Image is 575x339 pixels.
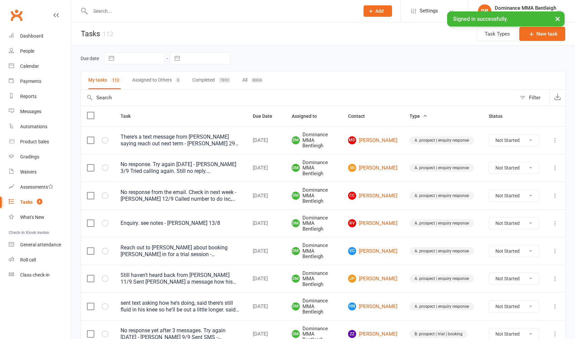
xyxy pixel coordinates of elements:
[348,192,397,200] a: CC[PERSON_NAME]
[529,94,540,102] div: Filter
[348,275,356,283] span: JP
[348,192,356,200] span: CC
[348,219,356,227] span: RV
[292,330,300,338] span: DM
[292,247,300,255] span: DM
[253,221,280,226] div: [DATE]
[292,298,336,315] span: Dominance MMA Bentleigh
[253,113,280,119] span: Due Date
[519,27,565,41] button: New task
[20,184,53,190] div: Assessments
[20,33,43,39] div: Dashboard
[292,302,300,310] span: DM
[20,154,39,159] div: Gradings
[121,220,241,227] div: Enquiry. see notes - [PERSON_NAME] 13/8
[375,8,384,14] span: Add
[348,112,372,120] button: Contact
[292,275,300,283] span: DM
[9,119,71,134] a: Automations
[175,77,181,83] div: 0
[88,6,355,16] input: Search...
[71,22,113,45] h1: Tasks
[20,199,33,205] div: Tasks
[489,112,510,120] button: Status
[9,180,71,195] a: Assessments
[251,77,263,83] div: 8004
[121,112,138,120] button: Task
[110,77,121,83] div: 112
[192,71,231,89] button: Completed7892
[348,330,356,338] span: Zz
[292,164,300,172] span: DM
[552,11,564,26] button: ×
[121,113,138,119] span: Task
[410,113,427,119] span: Type
[9,44,71,59] a: People
[20,169,37,175] div: Waivers
[9,237,71,252] a: General attendance kiosk mode
[253,276,280,282] div: [DATE]
[410,112,427,120] button: Type
[121,300,241,313] div: sent text asking how he's doing, said there's still fluid in his knee so he'll be out a little lo...
[121,244,241,258] div: Reach out to [PERSON_NAME] about booking [PERSON_NAME] in for a trial session - [PERSON_NAME] 11/9
[121,272,241,285] div: Still haven't heard back from [PERSON_NAME] 11/9 Sent [PERSON_NAME] a message how his recovery is...
[9,89,71,104] a: Reports
[410,330,468,338] div: B. prospect | trial | booking
[9,252,71,268] a: Roll call
[20,79,41,84] div: Payments
[20,242,61,247] div: General attendance
[253,331,280,337] div: [DATE]
[253,304,280,309] div: [DATE]
[477,27,518,41] button: Task Types
[20,109,41,114] div: Messages
[9,268,71,283] a: Class kiosk mode
[410,136,474,144] div: A. prospect | enquiry response
[292,215,336,232] span: Dominance MMA Bentleigh
[81,90,516,106] input: Search
[20,94,37,99] div: Reports
[9,104,71,119] a: Messages
[253,138,280,143] div: [DATE]
[348,247,397,255] a: VC[PERSON_NAME]
[292,192,300,200] span: DM
[242,71,263,89] button: All8004
[420,3,438,18] span: Settings
[348,247,356,255] span: VC
[364,5,392,17] button: Add
[292,136,300,144] span: DM
[20,63,39,69] div: Calendar
[9,59,71,74] a: Calendar
[348,302,356,310] span: HN
[292,112,324,120] button: Assigned to
[132,71,181,89] button: Assigned to Others0
[292,187,336,204] span: Dominance MMA Bentleigh
[292,132,336,149] span: Dominance MMA Bentleigh
[20,214,44,220] div: What's New
[410,192,474,200] div: A. prospect | enquiry response
[102,30,113,38] div: 112
[9,149,71,164] a: Gradings
[495,5,556,11] div: Dominance MMA Bentleigh
[20,124,47,129] div: Automations
[9,29,71,44] a: Dashboard
[9,164,71,180] a: Waivers
[9,74,71,89] a: Payments
[410,275,474,283] div: A. prospect | enquiry response
[81,56,99,61] label: Due date
[410,219,474,227] div: A. prospect | enquiry response
[489,113,510,119] span: Status
[20,272,50,278] div: Class check-in
[292,243,336,259] span: Dominance MMA Bentleigh
[453,16,508,22] span: Signed in successfully.
[292,219,300,227] span: DM
[348,219,397,227] a: RV[PERSON_NAME]
[348,113,372,119] span: Contact
[348,164,356,172] span: SS
[348,275,397,283] a: JP[PERSON_NAME]
[37,199,42,204] span: 8
[495,11,556,17] div: Dominance MMA Bentleigh
[292,113,324,119] span: Assigned to
[410,164,474,172] div: A. prospect | enquiry response
[253,112,280,120] button: Due Date
[478,4,491,18] div: DB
